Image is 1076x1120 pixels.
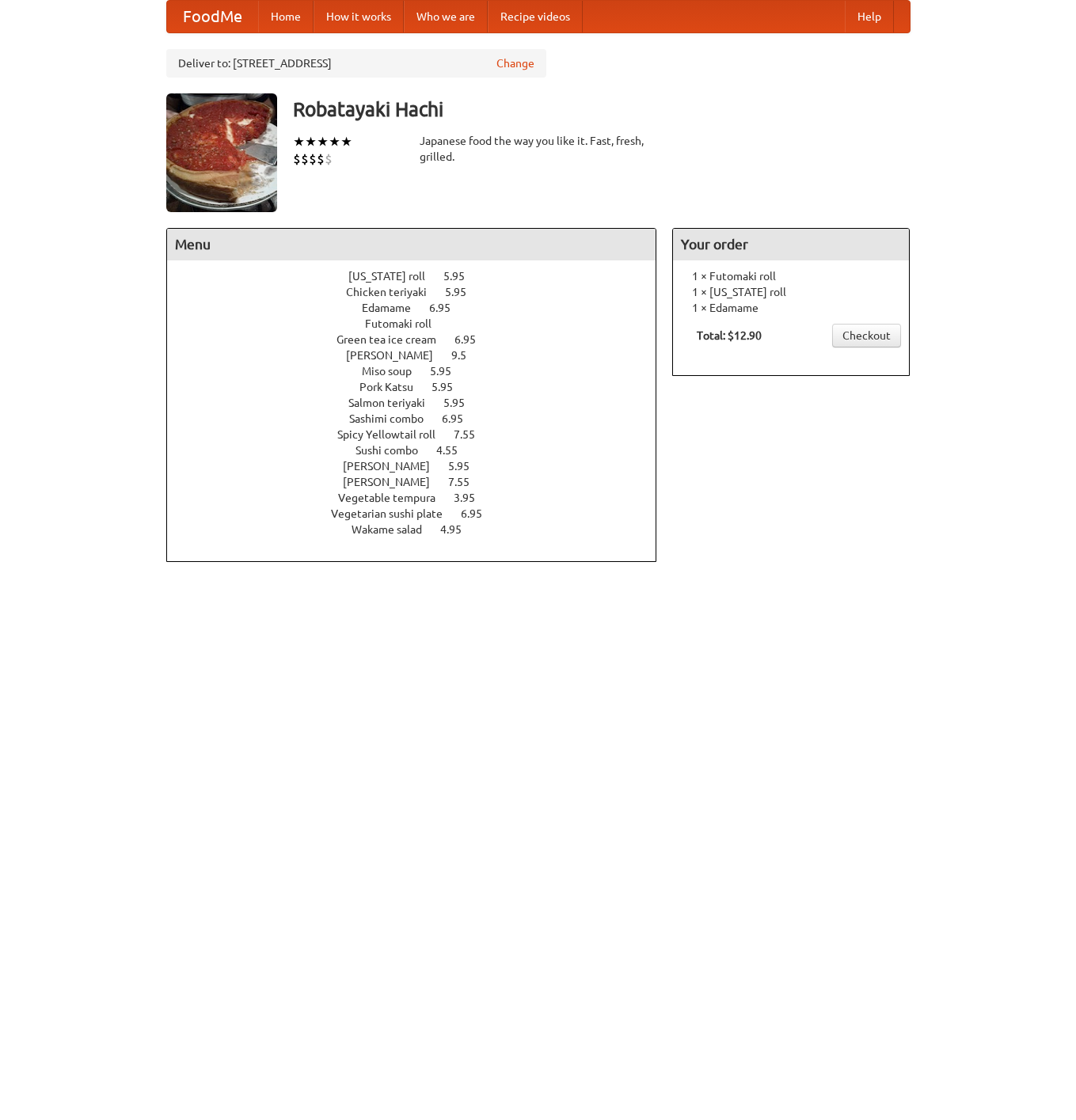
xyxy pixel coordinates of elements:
[293,133,305,150] li: ★
[348,270,494,283] a: [US_STATE] roll 5.95
[336,333,505,346] a: Green tea ice cream 6.95
[832,324,901,347] a: Checkout
[331,507,511,520] a: Vegetarian sushi plate 6.95
[440,523,477,536] span: 4.95
[436,444,473,457] span: 4.55
[329,133,340,150] li: ★
[305,133,317,150] li: ★
[362,302,480,314] a: Edamame 6.95
[697,329,762,342] b: Total: $12.90
[352,523,491,536] a: Wakame salad 4.95
[346,349,449,362] span: [PERSON_NAME]
[348,270,441,283] span: [US_STATE] roll
[443,397,481,409] span: 5.95
[343,476,499,488] a: [PERSON_NAME] 7.55
[167,1,258,32] a: FoodMe
[362,302,427,314] span: Edamame
[338,492,504,504] a: Vegetable tempura 3.95
[404,1,488,32] a: Who we are
[365,317,477,330] a: Futomaki roll
[336,333,452,346] span: Green tea ice cream
[454,492,491,504] span: 3.95
[496,55,534,71] a: Change
[166,93,277,212] img: angular.jpg
[309,150,317,168] li: $
[362,365,428,378] span: Miso soup
[681,284,901,300] li: 1 × [US_STATE] roll
[348,397,441,409] span: Salmon teriyaki
[445,286,482,298] span: 5.95
[346,349,496,362] a: [PERSON_NAME] 9.5
[349,412,492,425] a: Sashimi combo 6.95
[293,93,911,125] h3: Robatayaki Hachi
[338,492,451,504] span: Vegetable tempura
[451,349,482,362] span: 9.5
[420,133,657,165] div: Japanese food the way you like it. Fast, fresh, grilled.
[346,286,496,298] a: Chicken teriyaki 5.95
[343,460,499,473] a: [PERSON_NAME] 5.95
[355,444,434,457] span: Sushi combo
[343,476,446,488] span: [PERSON_NAME]
[429,302,466,314] span: 6.95
[432,381,469,393] span: 5.95
[337,428,504,441] a: Spicy Yellowtail roll 7.55
[362,365,481,378] a: Miso soup 5.95
[352,523,438,536] span: Wakame salad
[293,150,301,168] li: $
[488,1,583,32] a: Recipe videos
[355,444,487,457] a: Sushi combo 4.55
[443,270,481,283] span: 5.95
[448,476,485,488] span: 7.55
[317,133,329,150] li: ★
[314,1,404,32] a: How it works
[461,507,498,520] span: 6.95
[681,300,901,316] li: 1 × Edamame
[349,412,439,425] span: Sashimi combo
[348,397,494,409] a: Salmon teriyaki 5.95
[359,381,482,393] a: Pork Katsu 5.95
[845,1,894,32] a: Help
[167,229,656,260] h4: Menu
[325,150,333,168] li: $
[454,428,491,441] span: 7.55
[331,507,458,520] span: Vegetarian sushi plate
[448,460,485,473] span: 5.95
[681,268,901,284] li: 1 × Futomaki roll
[317,150,325,168] li: $
[301,150,309,168] li: $
[166,49,546,78] div: Deliver to: [STREET_ADDRESS]
[365,317,447,330] span: Futomaki roll
[454,333,492,346] span: 6.95
[673,229,909,260] h4: Your order
[343,460,446,473] span: [PERSON_NAME]
[346,286,443,298] span: Chicken teriyaki
[337,428,451,441] span: Spicy Yellowtail roll
[340,133,352,150] li: ★
[258,1,314,32] a: Home
[359,381,429,393] span: Pork Katsu
[430,365,467,378] span: 5.95
[442,412,479,425] span: 6.95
